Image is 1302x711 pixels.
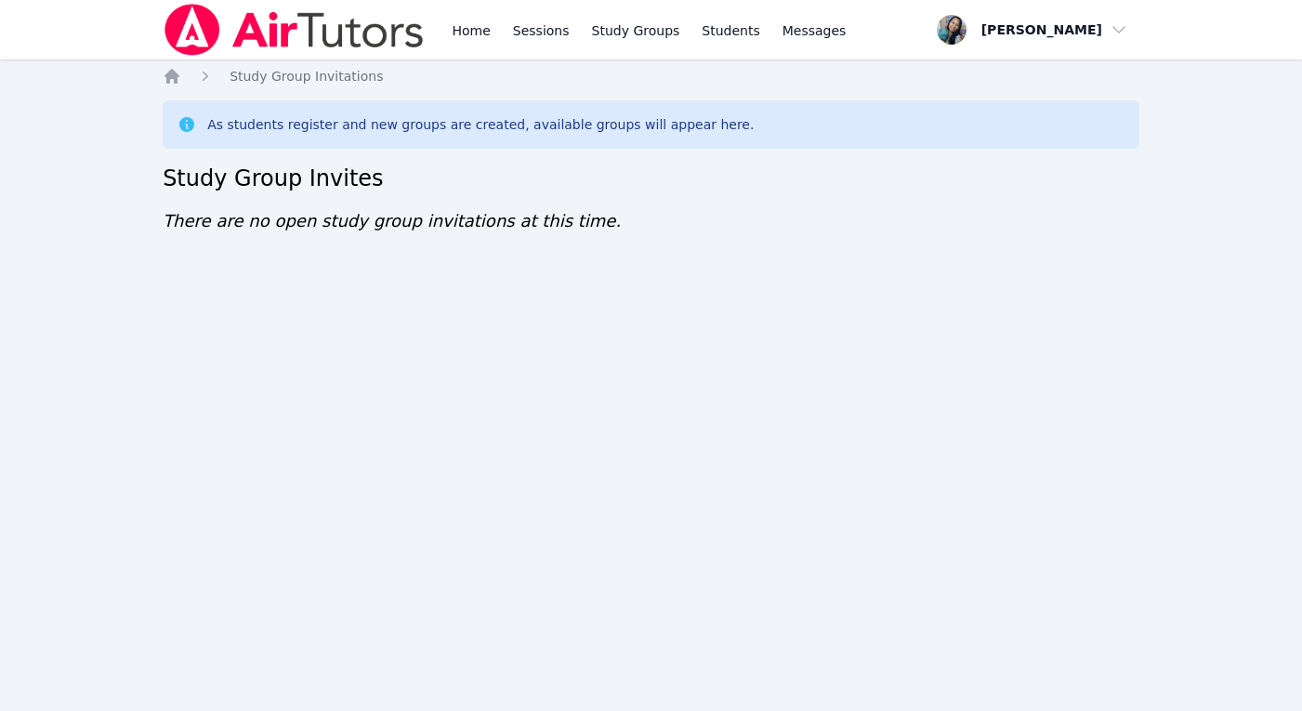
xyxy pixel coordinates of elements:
[207,115,754,134] div: As students register and new groups are created, available groups will appear here.
[163,164,1139,193] h2: Study Group Invites
[230,69,383,84] span: Study Group Invitations
[163,211,621,230] span: There are no open study group invitations at this time.
[230,67,383,86] a: Study Group Invitations
[163,4,426,56] img: Air Tutors
[163,67,1139,86] nav: Breadcrumb
[783,21,847,40] span: Messages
